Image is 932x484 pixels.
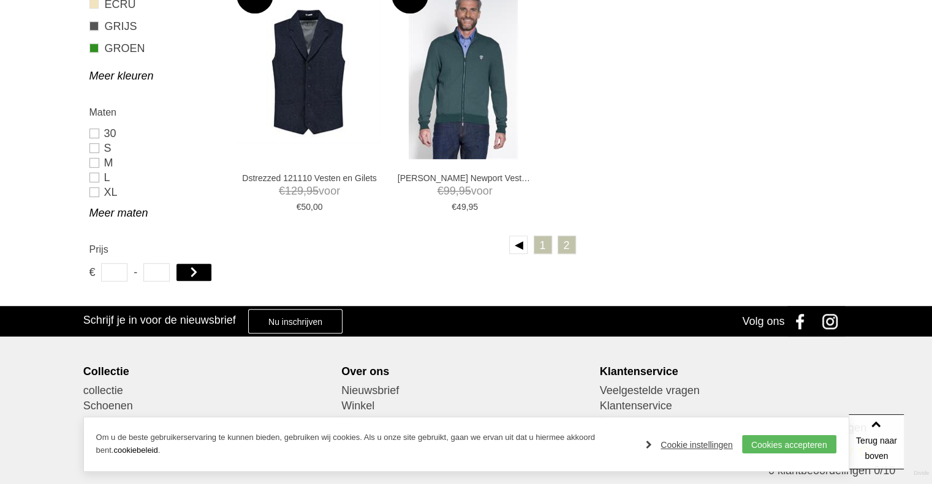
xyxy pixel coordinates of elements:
[534,236,552,254] a: 1
[742,306,784,337] div: Volg ons
[466,202,469,212] span: ,
[398,184,532,199] span: voor
[89,40,221,56] a: GROEN
[89,69,221,83] a: Meer kleuren
[341,414,591,429] a: Vacatures
[83,313,236,327] h3: Schrijf je in voor de nieuwsbrief
[96,431,634,457] p: Om u de beste gebruikerservaring te kunnen bieden, gebruiken wij cookies. Als u onze site gebruik...
[89,170,221,185] a: L
[600,383,849,398] a: Veelgestelde vragen
[849,414,904,469] a: Terug naar boven
[242,173,377,184] a: Dstrezzed 121110 Vesten en Gilets
[558,236,576,254] a: 2
[301,202,311,212] span: 50
[438,185,444,197] span: €
[341,383,591,398] a: Nieuwsbrief
[818,306,849,337] a: Instagram
[89,206,221,220] a: Meer maten
[313,202,323,212] span: 00
[89,242,221,257] h2: Prijs
[306,185,319,197] span: 95
[285,185,303,197] span: 129
[83,365,333,378] div: Collectie
[279,185,285,197] span: €
[83,398,333,414] a: Schoenen
[89,105,221,120] h2: Maten
[600,365,849,378] div: Klantenservice
[459,185,471,197] span: 95
[468,202,478,212] span: 95
[600,414,849,429] a: Betaling
[341,365,591,378] div: Over ons
[398,173,532,184] a: [PERSON_NAME] Newport Vesten en Gilets
[341,398,591,414] a: Winkel
[83,383,333,398] a: collectie
[444,185,456,197] span: 99
[600,398,849,414] a: Klantenservice
[89,155,221,170] a: M
[452,202,457,212] span: €
[89,18,221,34] a: GRIJS
[297,202,301,212] span: €
[311,202,313,212] span: ,
[89,263,95,281] span: €
[787,306,818,337] a: Facebook
[83,414,333,429] a: Cadeaus
[242,184,377,199] span: voor
[456,185,459,197] span: ,
[742,435,836,453] a: Cookies accepteren
[89,185,221,199] a: XL
[646,436,733,454] a: Cookie instellingen
[89,126,221,141] a: 30
[457,202,466,212] span: 49
[89,141,221,155] a: S
[134,263,137,281] span: -
[113,445,157,455] a: cookiebeleid
[914,466,929,481] a: Divide
[303,185,306,197] span: ,
[248,309,343,333] a: Nu inschrijven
